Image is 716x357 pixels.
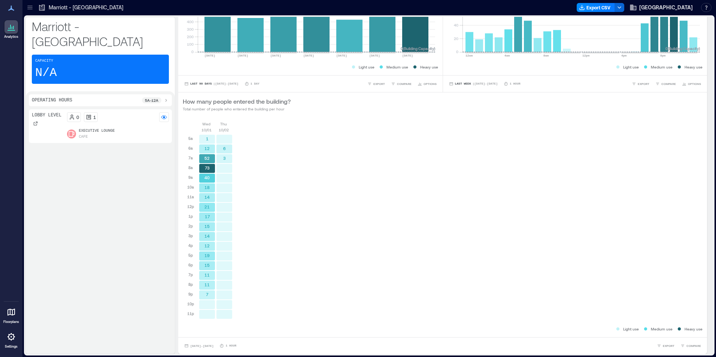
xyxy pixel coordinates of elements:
[32,19,169,49] p: Marriott - [GEOGRAPHIC_DATA]
[5,344,18,349] p: Settings
[638,82,649,86] span: EXPORT
[3,320,19,324] p: Floorplans
[359,64,374,70] p: Light use
[187,194,194,200] p: 11a
[188,233,193,239] p: 3p
[621,54,627,57] text: 4pm
[456,49,458,54] tspan: 0
[369,54,380,57] text: [DATE]
[187,42,194,46] tspan: 100
[661,82,676,86] span: COMPARE
[336,54,347,57] text: [DATE]
[660,54,666,57] text: 8pm
[204,253,210,258] text: 19
[188,213,193,219] p: 1p
[639,4,693,11] span: [GEOGRAPHIC_DATA]
[187,204,194,210] p: 12p
[183,106,291,112] p: Total number of people who entered the building per hour
[447,80,499,88] button: Last Week |[DATE]-[DATE]
[188,135,193,141] p: 5a
[201,127,212,133] p: 10/01
[79,134,88,140] p: Cafe
[204,146,210,151] text: 12
[220,121,227,127] p: Thu
[49,4,123,11] p: Marriott - [GEOGRAPHIC_DATA]
[205,214,210,219] text: 17
[655,342,676,350] button: EXPORT
[303,54,314,57] text: [DATE]
[204,195,210,199] text: 14
[623,326,639,332] p: Light use
[187,27,194,31] tspan: 300
[2,328,20,351] a: Settings
[204,175,210,180] text: 40
[225,344,236,348] p: 1 Hour
[205,165,210,170] text: 73
[223,156,226,161] text: 3
[420,64,438,70] p: Heavy use
[465,54,473,57] text: 12am
[685,326,703,332] p: Heavy use
[2,18,21,41] a: Analytics
[204,224,210,229] text: 15
[206,136,209,141] text: 1
[663,344,674,348] span: EXPORT
[623,64,639,70] p: Light use
[237,54,248,57] text: [DATE]
[582,54,589,57] text: 12pm
[577,3,615,12] button: Export CSV
[188,174,193,180] p: 9a
[76,114,79,120] p: 0
[32,97,72,103] p: Operating Hours
[679,342,703,350] button: COMPARE
[188,145,193,151] p: 6a
[190,344,213,348] span: [DATE] - [DATE]
[204,272,210,277] text: 11
[183,97,291,106] p: How many people entered the building?
[651,326,673,332] p: Medium use
[402,54,413,57] text: [DATE]
[685,64,703,70] p: Heavy use
[397,82,412,86] span: COMPARE
[219,127,229,133] p: 10/02
[204,243,210,248] text: 12
[686,344,701,348] span: COMPARE
[187,19,194,24] tspan: 400
[188,165,193,171] p: 8a
[386,64,408,70] p: Medium use
[510,82,521,86] p: 1 Hour
[188,223,193,229] p: 2p
[453,36,458,41] tspan: 20
[453,23,458,27] tspan: 40
[204,263,210,268] text: 15
[1,303,21,326] a: Floorplans
[543,54,549,57] text: 8am
[204,185,210,190] text: 18
[187,34,194,39] tspan: 200
[79,128,115,134] p: Executive Lounge
[251,82,260,86] p: 1 Day
[183,342,215,350] button: [DATE]-[DATE]
[187,184,194,190] p: 10a
[35,65,57,80] p: N/A
[630,80,651,88] button: EXPORT
[206,292,209,297] text: 7
[680,80,703,88] button: OPTIONS
[202,121,210,127] p: Wed
[187,301,194,307] p: 10p
[366,80,386,88] button: EXPORT
[270,54,281,57] text: [DATE]
[504,54,510,57] text: 4am
[424,82,437,86] span: OPTIONS
[204,54,215,57] text: [DATE]
[32,112,61,118] p: Lobby Level
[188,252,193,258] p: 5p
[416,80,438,88] button: OPTIONS
[35,58,53,64] p: Capacity
[688,82,701,86] span: OPTIONS
[145,97,158,103] p: 5a - 12a
[191,49,194,54] tspan: 0
[204,156,210,161] text: 52
[204,234,210,238] text: 14
[627,1,695,13] button: [GEOGRAPHIC_DATA]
